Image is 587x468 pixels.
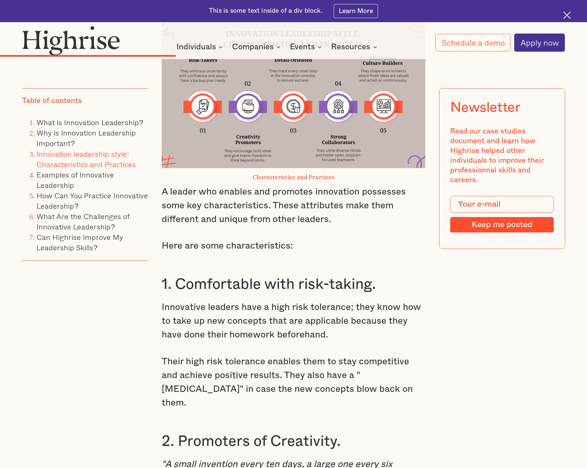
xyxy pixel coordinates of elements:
a: What is Innovation Leadership? [37,117,143,128]
img: Highrise logo [22,26,120,55]
p: Their high risk tolerance enables them to stay competitive and achieve positive results. They als... [162,355,425,410]
h3: 1. Comfortable with risk-taking. [162,275,425,294]
a: Can Highrise Improve My Leadership Skills? [37,231,123,253]
div: Individuals [176,43,216,51]
div: Events [290,43,315,51]
h3: 2. Promoters of Creativity. [162,432,425,451]
div: Read our case studies document and learn how Highrise helped other individuals to improve their p... [450,126,553,185]
a: Why is Innovation Leadership Important? [37,127,136,149]
p: Innovative leaders have a high risk tolerance; they know how to take up new concepts that are app... [162,300,425,342]
a: Learn More [334,4,378,18]
a: How Can You Practice Innovative Leadership? [37,190,148,211]
p: A leader who enables and promotes innovation possesses some key characteristics. These attributes... [162,185,425,226]
a: Examples of Innovative Leadership [37,169,114,190]
input: Your e-mail [450,196,553,212]
a: Schedule a demo [435,34,511,52]
div: This is some text inside of a div block. [209,7,323,15]
strong: Characteristics and Practices [253,174,334,177]
img: Innovation leadership style: Characteristics and Practice [162,20,425,168]
div: Events [290,43,324,51]
a: What Are the Challenges of Innovative Leadership? [37,211,129,232]
div: Companies [232,43,274,51]
div: Individuals [176,43,225,51]
input: Keep me posted [450,217,553,232]
div: Newsletter [450,99,520,115]
div: Resources [331,43,370,51]
p: Here are some characteristics: [162,239,425,253]
a: Apply now [514,34,565,51]
form: Modal Form [450,196,553,232]
img: Cross icon [563,11,571,19]
div: Resources [331,43,379,51]
div: Companies [232,43,282,51]
a: Innovation leadership style: Characteristics and Practices [37,148,136,169]
div: Table of contents [22,96,82,105]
